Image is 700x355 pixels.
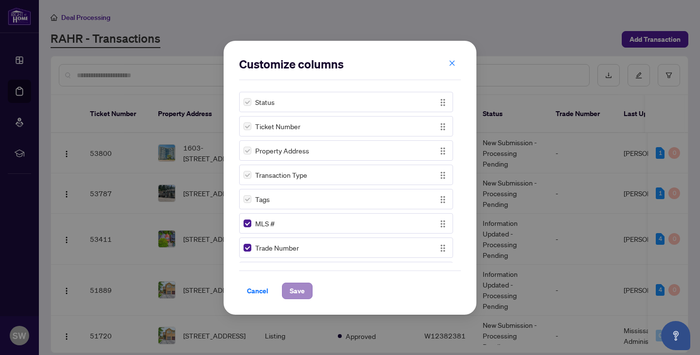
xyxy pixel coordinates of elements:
button: Drag Icon [437,145,449,156]
img: Drag Icon [437,97,448,108]
div: Property AddressDrag Icon [239,140,453,161]
span: Save [290,283,305,299]
img: Drag Icon [437,194,448,205]
span: Property Address [255,145,309,156]
h2: Customize columns [239,56,461,72]
span: Status [255,97,275,107]
div: Trade NumberDrag Icon [239,237,453,258]
div: Transaction TypeDrag Icon [239,165,453,185]
button: Open asap [661,321,690,350]
img: Drag Icon [437,146,448,156]
button: Drag Icon [437,193,449,205]
span: Ticket Number [255,121,300,132]
img: Drag Icon [437,170,448,181]
div: StatusDrag Icon [239,92,453,112]
button: Drag Icon [437,120,449,132]
span: MLS # [255,218,275,229]
button: Drag Icon [437,218,449,229]
img: Drag Icon [437,243,448,254]
div: MLS #Drag Icon [239,213,453,234]
button: Drag Icon [437,96,449,108]
div: TagsDrag Icon [239,189,453,209]
div: Ticket NumberDrag Icon [239,116,453,136]
span: Transaction Type [255,169,307,180]
span: close [449,60,455,67]
img: Drag Icon [437,121,448,132]
span: Trade Number [255,242,299,253]
button: Drag Icon [437,242,449,254]
span: Cancel [247,283,268,299]
span: Tags [255,194,270,204]
img: Drag Icon [437,219,448,229]
div: Last Updated ByDrag Icon [239,262,453,282]
button: Cancel [239,283,276,299]
button: Drag Icon [437,169,449,181]
button: Save [282,283,313,299]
